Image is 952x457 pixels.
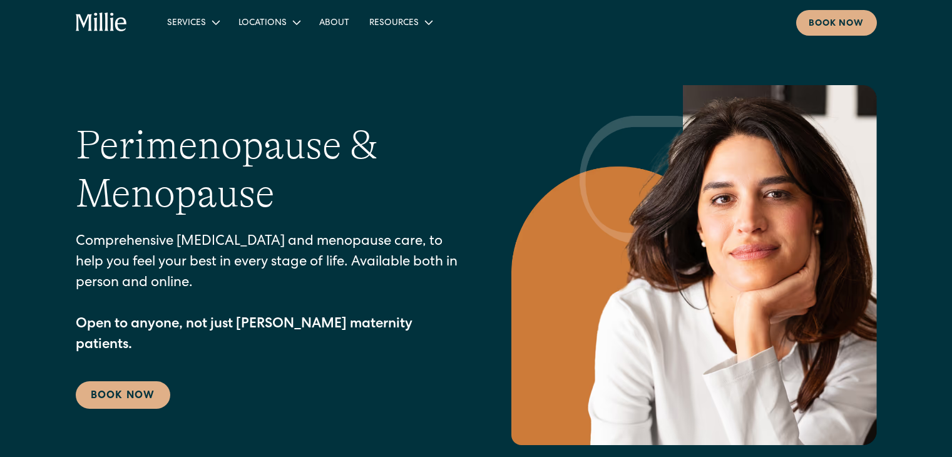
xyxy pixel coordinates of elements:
[157,12,228,33] div: Services
[76,121,461,218] h1: Perimenopause & Menopause
[809,18,864,31] div: Book now
[228,12,309,33] div: Locations
[796,10,877,36] a: Book now
[76,232,461,356] p: Comprehensive [MEDICAL_DATA] and menopause care, to help you feel your best in every stage of lif...
[76,381,170,409] a: Book Now
[369,17,419,30] div: Resources
[76,318,412,352] strong: Open to anyone, not just [PERSON_NAME] maternity patients.
[167,17,206,30] div: Services
[76,13,128,33] a: home
[511,85,877,445] img: Confident woman with long dark hair resting her chin on her hand, wearing a white blouse, looking...
[309,12,359,33] a: About
[238,17,287,30] div: Locations
[359,12,441,33] div: Resources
